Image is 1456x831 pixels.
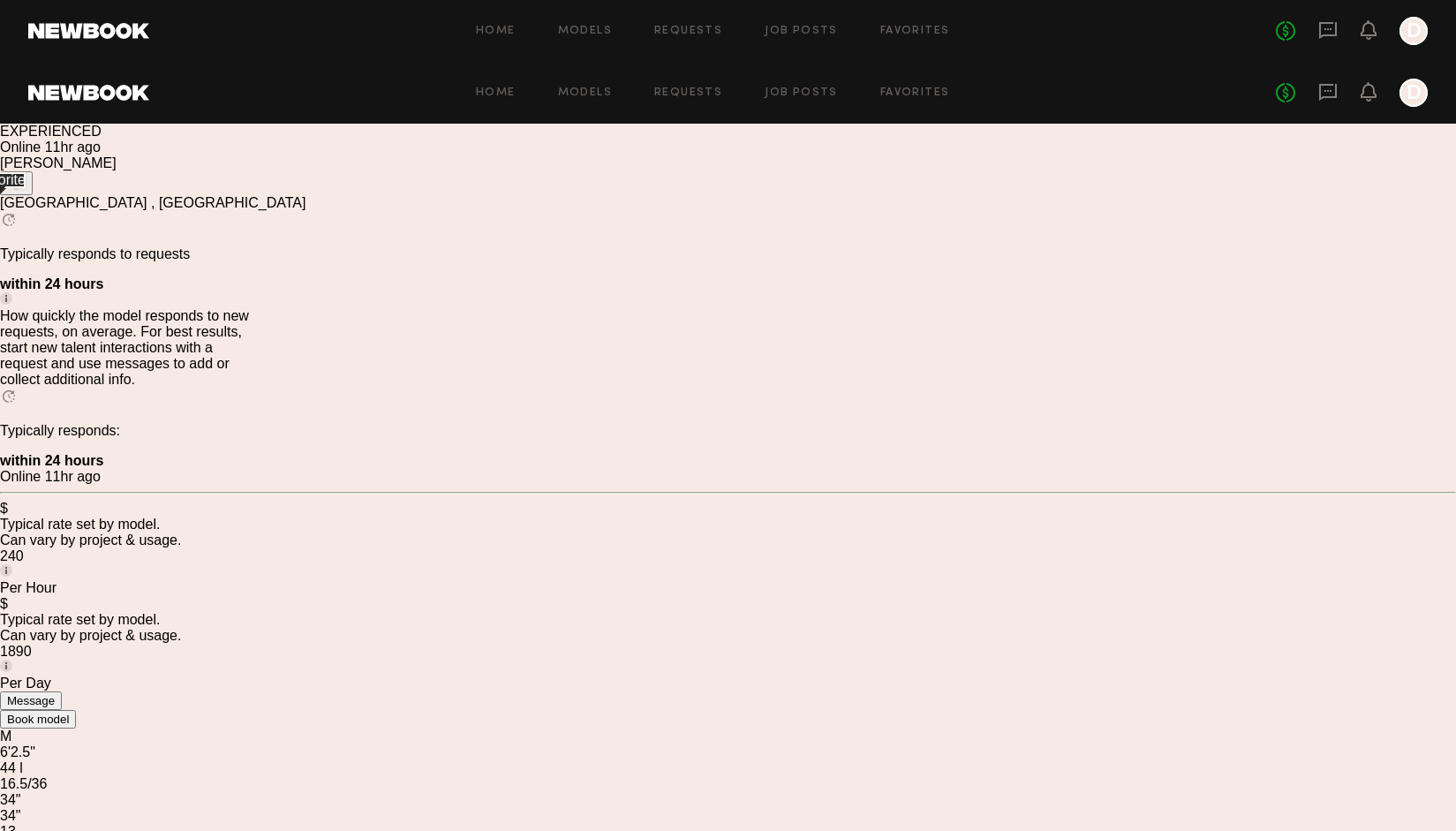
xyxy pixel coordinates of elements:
a: D [1399,79,1428,107]
a: Job Posts [765,26,838,37]
a: Favorites [880,26,950,37]
a: Requests [654,87,722,99]
a: Models [558,26,612,37]
a: Models [558,87,612,99]
a: Home [476,26,516,37]
a: Requests [654,26,722,37]
a: Favorites [880,87,950,99]
a: Job Posts [765,87,838,99]
a: Home [476,87,516,99]
a: D [1399,17,1428,45]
